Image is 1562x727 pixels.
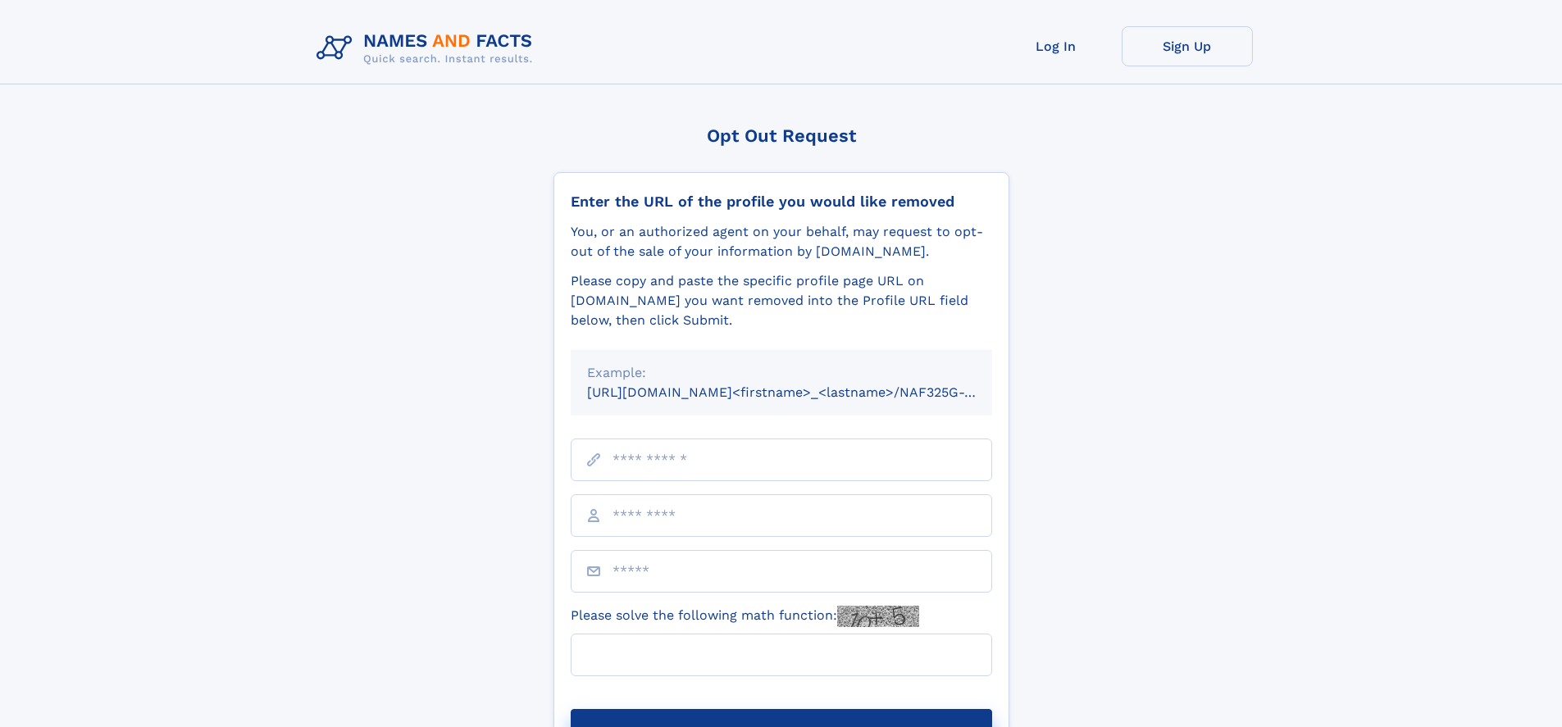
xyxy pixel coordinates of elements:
[990,26,1122,66] a: Log In
[1122,26,1253,66] a: Sign Up
[571,193,992,211] div: Enter the URL of the profile you would like removed
[553,125,1009,146] div: Opt Out Request
[587,363,976,383] div: Example:
[587,384,1023,400] small: [URL][DOMAIN_NAME]<firstname>_<lastname>/NAF325G-xxxxxxxx
[571,222,992,261] div: You, or an authorized agent on your behalf, may request to opt-out of the sale of your informatio...
[571,271,992,330] div: Please copy and paste the specific profile page URL on [DOMAIN_NAME] you want removed into the Pr...
[310,26,546,70] img: Logo Names and Facts
[571,606,919,627] label: Please solve the following math function:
